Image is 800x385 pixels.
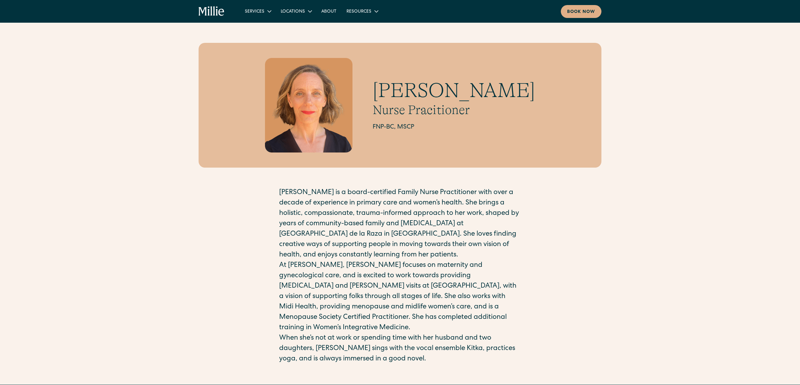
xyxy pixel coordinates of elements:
p: [PERSON_NAME] is a board-certified Family Nurse Practitioner with over a decade of experience in ... [279,188,521,261]
a: Book now [561,5,601,18]
h1: [PERSON_NAME] [373,78,535,103]
div: Resources [341,6,383,16]
p: When she’s not at work or spending time with her husband and two daughters, [PERSON_NAME] sings w... [279,333,521,365]
h2: FNP-BC, MSCP [373,123,535,132]
h2: Nurse Pracitioner [373,102,535,118]
div: Services [245,9,264,15]
div: Locations [281,9,305,15]
div: Services [240,6,276,16]
a: home [199,6,225,16]
div: Locations [276,6,316,16]
p: At [PERSON_NAME], [PERSON_NAME] focuses on maternity and gynecological care, and is excited to wo... [279,261,521,333]
div: Resources [346,9,371,15]
div: Book now [567,9,595,15]
a: About [316,6,341,16]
